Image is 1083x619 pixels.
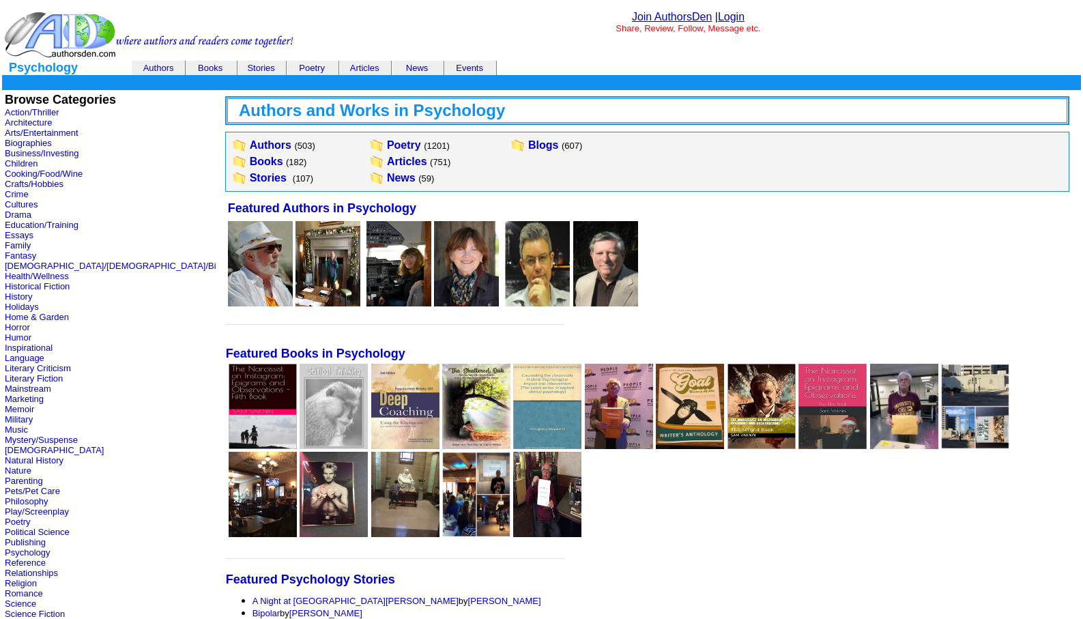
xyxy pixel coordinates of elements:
a: Anoka Time Vol 4 The Reunion Party at the Point [229,528,297,539]
a: The Shattered Oak [442,440,510,451]
a: Marketing [5,394,44,404]
a: Children [5,158,38,169]
a: Anoka Time Vol. 5 A City Moving to Dystonia with Dr. Hien Dam After Vietnam [513,528,581,539]
font: Share, Review, Follow, Message etc. [616,23,760,33]
a: Deep Coaching: Using the Enneagram as a catalyst for profound change [371,440,439,451]
a: Events [456,63,483,73]
a: Romance [5,588,43,599]
a: Roxanne Howe-Murphy [434,297,499,308]
a: Philosophy [5,496,48,506]
a: Critical Thinking [300,440,368,451]
a: Family [5,240,31,250]
a: Poetry [387,139,421,151]
a: Stories [247,63,274,73]
font: by [252,596,541,606]
a: A Night at [GEOGRAPHIC_DATA][PERSON_NAME] [252,596,459,606]
a: Featured Books in Psychology [226,348,405,360]
a: Humor [5,332,31,343]
a: Anoka Time Vol.3 The Riot and the Bubble Theory of the Universe [300,528,368,539]
a: Featured Psychology Stories [226,574,395,586]
a: Education/Training [5,220,78,230]
font: (59) [418,173,434,184]
img: 76030.jpg [442,364,510,449]
a: Mystery/Suspense [5,435,78,445]
a: Religion [5,578,37,588]
a: Irish Psychology/Irish Psychiatry [870,440,938,451]
a: Blogs [528,139,558,151]
a: Science Fiction [5,609,65,619]
a: Cooking/Food/Wine [5,169,83,179]
font: (607) [562,141,582,151]
a: Poetry [5,517,31,527]
img: 76605.jpeg [656,364,724,449]
img: 79175.jpg [513,364,581,449]
img: 69124.jpg [300,452,368,537]
a: Fantasy [5,250,36,261]
a: Historical Fiction [5,281,70,291]
img: 10202.jpg [228,221,293,306]
a: Language [5,353,44,363]
a: Drama [5,210,31,220]
img: 69123.jpg [371,452,439,537]
a: News [387,172,416,184]
a: Home & Garden [5,312,69,322]
img: WorksFolder.gif [232,155,247,169]
font: (182) [286,157,306,167]
a: Holidays [5,302,39,312]
a: [DEMOGRAPHIC_DATA] [5,445,104,455]
a: Anoka Time Vol. I Where Two Rivers Converge A Writing Coping Mechanism [442,528,510,539]
a: Science [5,599,36,609]
img: WorksFolder.gif [369,171,384,185]
img: 79705.jpg [229,364,297,449]
a: Poetry [299,63,325,73]
a: Login [718,11,745,23]
font: Featured Authors in Psychology [228,201,416,215]
a: Memoir [5,404,34,414]
img: WorksFolder.gif [232,139,247,152]
a: Nina Anderson [366,297,431,308]
a: Pets/Pet Care [5,486,60,496]
a: Play/Screenplay [5,506,69,517]
a: News [406,63,429,73]
img: WorksFolder.gif [369,139,384,152]
a: Publishing [5,537,46,547]
img: 79423.jpeg [371,364,439,449]
a: Crafts/Hobbies [5,179,63,189]
img: WorksFolder.gif [510,139,525,152]
a: Anoka Time Vol. 2 Anoka Treatment Center Walls Crying out Drapetomania [371,528,439,539]
a: [PERSON_NAME] [289,608,362,618]
img: 117883.jpg [573,221,638,306]
img: header_logo2.gif [4,11,293,59]
a: FREE The Narcissist on Instagram: Epigrams and Observations - First Book [798,440,867,451]
img: 27589.jpg [366,221,431,306]
a: Architecture [5,117,52,128]
a: Military [5,414,33,424]
a: Books [198,63,222,73]
a: Horror [5,322,30,332]
a: Natural History [5,455,63,465]
img: 69122.jpeg [442,452,510,537]
a: Stories [250,172,287,184]
a: Health/Wellness [5,271,69,281]
a: Cultures [5,199,38,210]
a: Psychology [5,547,50,558]
a: Music [5,424,28,435]
img: 69217.jpg [870,364,938,449]
font: Featured Books in Psychology [226,347,405,360]
img: 78245.jpg [727,364,796,449]
a: FREE The Narcissist on Instagram: Epigrams and Observations - Second Book [727,440,796,451]
a: Authors [250,139,291,151]
img: 78244.jpg [798,364,867,449]
a: Nature [5,465,31,476]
